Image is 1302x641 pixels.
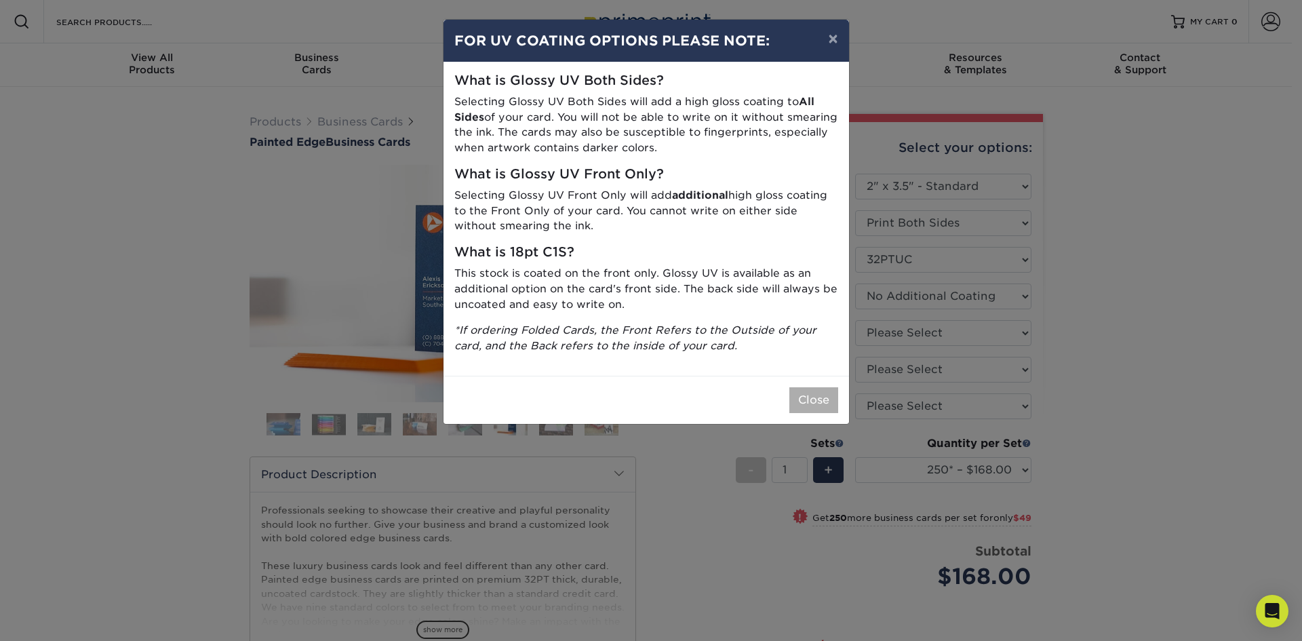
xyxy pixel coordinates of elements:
[454,324,816,352] i: *If ordering Folded Cards, the Front Refers to the Outside of your card, and the Back refers to t...
[454,167,838,182] h5: What is Glossy UV Front Only?
[672,189,728,201] strong: additional
[454,73,838,89] h5: What is Glossy UV Both Sides?
[454,266,838,312] p: This stock is coated on the front only. Glossy UV is available as an additional option on the car...
[454,188,838,234] p: Selecting Glossy UV Front Only will add high gloss coating to the Front Only of your card. You ca...
[454,94,838,156] p: Selecting Glossy UV Both Sides will add a high gloss coating to of your card. You will not be abl...
[454,31,838,51] h4: FOR UV COATING OPTIONS PLEASE NOTE:
[1256,595,1288,627] div: Open Intercom Messenger
[817,20,848,58] button: ×
[454,95,814,123] strong: All Sides
[789,387,838,413] button: Close
[454,245,838,260] h5: What is 18pt C1S?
